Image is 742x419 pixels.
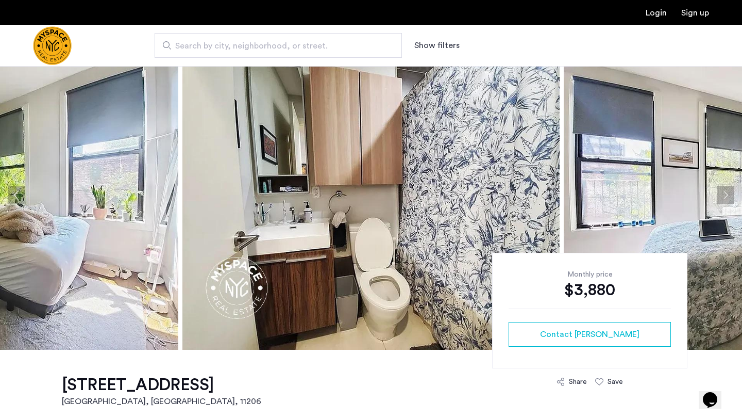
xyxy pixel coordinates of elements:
[681,9,709,17] a: Registration
[569,377,587,387] div: Share
[646,9,667,17] a: Login
[62,375,261,408] a: [STREET_ADDRESS][GEOGRAPHIC_DATA], [GEOGRAPHIC_DATA], 11206
[509,269,671,280] div: Monthly price
[509,280,671,300] div: $3,880
[608,377,623,387] div: Save
[33,26,72,65] img: logo
[414,39,460,52] button: Show or hide filters
[33,26,72,65] a: Cazamio Logo
[62,375,261,395] h1: [STREET_ADDRESS]
[717,186,734,204] button: Next apartment
[155,33,402,58] input: Apartment Search
[175,40,373,52] span: Search by city, neighborhood, or street.
[699,378,732,409] iframe: chat widget
[62,395,261,408] h2: [GEOGRAPHIC_DATA], [GEOGRAPHIC_DATA] , 11206
[540,328,639,341] span: Contact [PERSON_NAME]
[182,40,560,350] img: apartment
[8,186,25,204] button: Previous apartment
[509,322,671,347] button: button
